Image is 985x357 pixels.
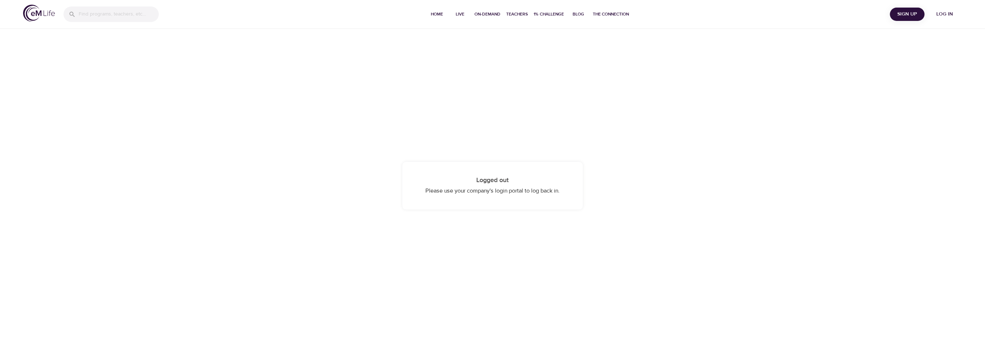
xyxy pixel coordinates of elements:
button: Sign Up [890,8,924,21]
button: Log in [927,8,962,21]
span: Live [451,10,469,18]
img: logo [23,5,55,22]
span: The Connection [593,10,629,18]
span: 1% Challenge [534,10,564,18]
h4: Logged out [417,176,568,184]
span: Sign Up [893,10,921,19]
span: Blog [570,10,587,18]
span: Please use your company's login portal to log back in. [425,187,560,194]
span: On-Demand [474,10,500,18]
span: Log in [930,10,959,19]
span: Home [428,10,446,18]
input: Find programs, teachers, etc... [79,6,159,22]
span: Teachers [506,10,528,18]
